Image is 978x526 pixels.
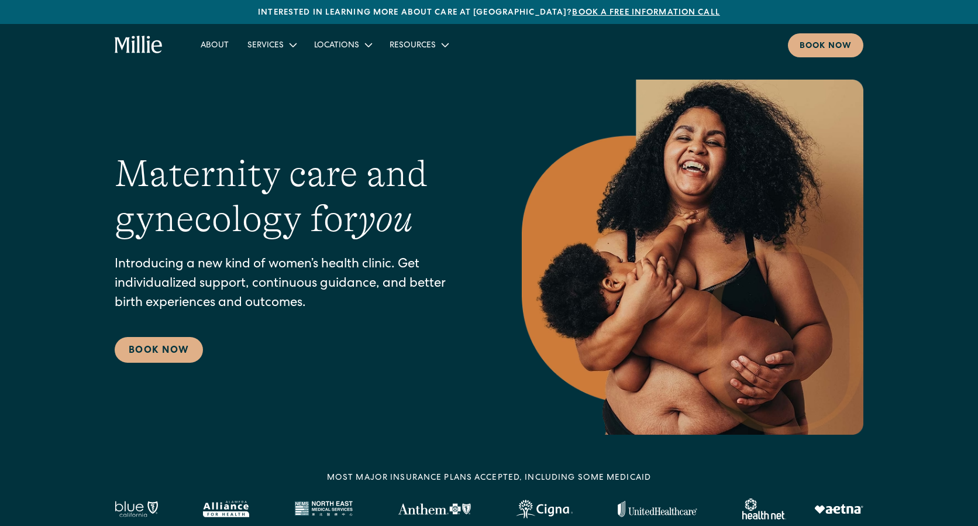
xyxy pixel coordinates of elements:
[814,504,863,514] img: Aetna logo
[238,35,305,54] div: Services
[358,198,413,240] em: you
[800,40,852,53] div: Book now
[398,503,471,515] img: Anthem Logo
[572,9,719,17] a: Book a free information call
[380,35,457,54] div: Resources
[247,40,284,52] div: Services
[115,152,475,242] h1: Maternity care and gynecology for
[390,40,436,52] div: Resources
[115,36,163,54] a: home
[115,256,475,314] p: Introducing a new kind of women’s health clinic. Get individualized support, continuous guidance,...
[305,35,380,54] div: Locations
[115,337,203,363] a: Book Now
[742,499,786,520] img: Healthnet logo
[191,35,238,54] a: About
[788,33,863,57] a: Book now
[294,501,353,517] img: North East Medical Services logo
[314,40,359,52] div: Locations
[516,500,573,518] img: Cigna logo
[203,501,249,517] img: Alameda Alliance logo
[618,501,697,517] img: United Healthcare logo
[522,80,863,435] img: Smiling mother with her baby in arms, celebrating body positivity and the nurturing bond of postp...
[115,501,158,517] img: Blue California logo
[327,472,651,484] div: MOST MAJOR INSURANCE PLANS ACCEPTED, INCLUDING some MEDICAID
